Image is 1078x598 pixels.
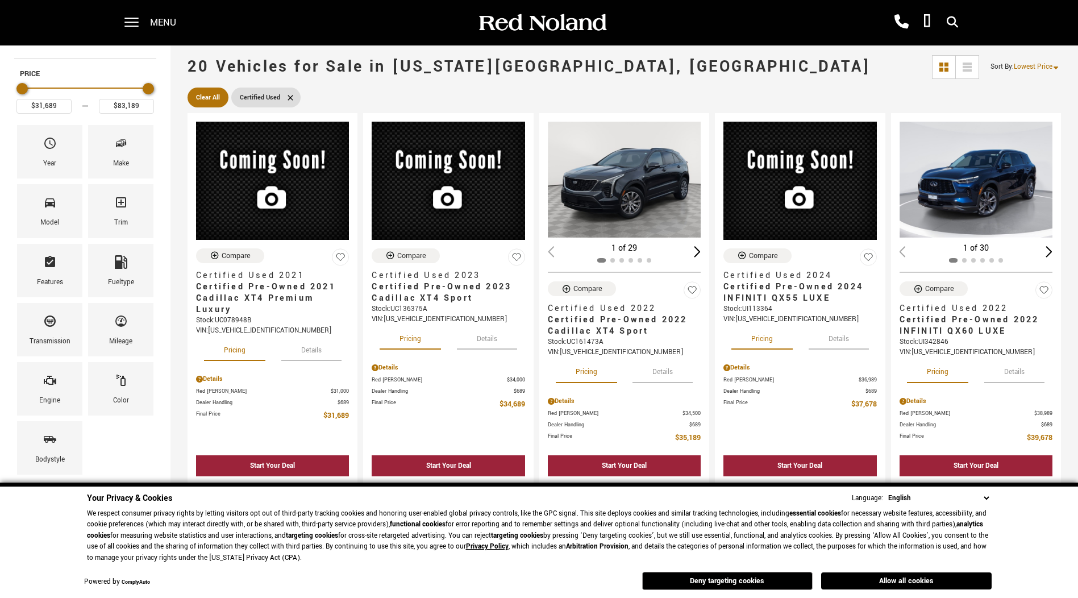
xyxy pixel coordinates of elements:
div: Start Your Deal [250,461,295,471]
div: BodystyleBodystyle [17,421,82,475]
input: Maximum [99,99,154,114]
img: 2024 INFINITI QX55 LUXE [723,122,876,240]
div: FeaturesFeatures [17,244,82,297]
span: Certified Used 2024 [723,270,868,281]
span: Red [PERSON_NAME] [900,409,1034,418]
span: Mileage [114,312,128,335]
div: Start Your Deal [777,461,822,471]
button: Compare Vehicle [372,248,440,263]
div: Color [113,394,129,407]
a: Red [PERSON_NAME] $38,989 [900,409,1052,418]
div: YearYear [17,125,82,178]
button: details tab [632,358,693,383]
img: 2021 Cadillac XT4 Premium Luxury [196,122,349,240]
p: We respect consumer privacy rights by letting visitors opt out of third-party tracking cookies an... [87,508,992,564]
div: Pricing Details - Certified Pre-Owned 2022 Cadillac XT4 Sport AWD [548,396,701,406]
button: pricing tab [204,336,265,361]
div: TransmissionTransmission [17,303,82,356]
div: Compare [573,284,602,294]
span: Red [PERSON_NAME] [372,376,506,384]
button: pricing tab [380,325,441,350]
div: Make [113,157,129,170]
div: Pricing Details - Certified Pre-Owned 2023 Cadillac XT4 Sport AWD [372,363,525,373]
a: Certified Used 2022Certified Pre-Owned 2022 INFINITI QX60 LUXE [900,303,1052,337]
div: Start Your Deal [602,461,647,471]
button: details tab [457,325,517,350]
span: $38,989 [1034,409,1052,418]
span: Transmission [43,312,57,335]
a: Certified Used 2022Certified Pre-Owned 2022 Cadillac XT4 Sport [548,303,701,337]
h5: Price [20,69,151,79]
a: Red [PERSON_NAME] $34,500 [548,409,701,418]
strong: targeting cookies [286,531,338,541]
span: $39,678 [1027,432,1052,444]
div: Engine [39,394,60,407]
div: Mileage [109,335,132,348]
div: Language: [852,495,883,502]
a: Dealer Handling $689 [723,387,876,396]
span: Fueltype [114,252,128,276]
button: Compare Vehicle [196,248,264,263]
span: Your Privacy & Cookies [87,492,172,504]
span: Certified Used 2021 [196,270,340,281]
div: Next slide [694,246,701,257]
a: Dealer Handling $689 [372,387,525,396]
button: Save Vehicle [684,281,701,304]
span: Red [PERSON_NAME] [196,387,331,396]
div: MileageMileage [88,303,153,356]
a: Final Price $39,678 [900,432,1052,444]
span: $37,678 [851,398,877,410]
span: Final Price [196,410,323,422]
span: $689 [338,398,349,407]
div: Start Your Deal [196,455,349,476]
div: undefined - Certified Pre-Owned 2021 Cadillac XT4 Premium Luxury AWD [196,479,349,500]
span: $34,689 [500,398,525,410]
button: Compare Vehicle [900,281,968,296]
button: Save Vehicle [508,248,525,271]
div: Trim [114,217,128,229]
span: Trim [114,193,128,217]
a: Red [PERSON_NAME] $34,000 [372,376,525,384]
a: Final Price $37,678 [723,398,876,410]
span: Certified Pre-Owned 2022 Cadillac XT4 Sport [548,314,692,337]
span: Certified Used 2023 [372,270,516,281]
a: Certified Used 2024Certified Pre-Owned 2024 INFINITI QX55 LUXE [723,270,876,304]
span: $689 [689,421,701,429]
div: Fueltype [108,276,134,289]
span: Certified Pre-Owned 2021 Cadillac XT4 Premium Luxury [196,281,340,315]
div: VIN: [US_VEHICLE_IDENTIFICATION_NUMBER] [723,314,876,325]
div: 1 / 2 [900,122,1054,238]
span: Model [43,193,57,217]
button: details tab [984,358,1044,383]
a: Dealer Handling $689 [900,421,1052,429]
button: Save Vehicle [332,248,349,271]
span: Certified Pre-Owned 2024 INFINITI QX55 LUXE [723,281,868,304]
span: Final Price [372,398,499,410]
a: ComplyAuto [122,579,150,586]
span: $35,189 [675,432,701,444]
span: Clear All [196,90,220,105]
span: $34,000 [507,376,525,384]
button: details tab [281,336,342,361]
div: Transmission [30,335,70,348]
span: Sort By : [990,62,1014,72]
a: Final Price $31,689 [196,410,349,422]
div: Compare [397,251,426,261]
span: $689 [865,387,877,396]
button: Save Vehicle [860,248,877,271]
span: Certified Pre-Owned 2023 Cadillac XT4 Sport [372,281,516,304]
span: Certified Used 2022 [548,303,692,314]
div: Minimum Price [16,83,28,94]
a: Dealer Handling $689 [196,398,349,407]
a: Final Price $34,689 [372,398,525,410]
span: Make [114,134,128,157]
a: Privacy Policy [466,542,509,551]
div: undefined - Certified Pre-Owned 2024 INFINITI QX55 LUXE With Navigation & AWD [723,479,876,500]
div: Pricing Details - Certified Pre-Owned 2024 INFINITI QX55 LUXE With Navigation & AWD [723,363,876,373]
div: Model [40,217,59,229]
div: Start Your Deal [426,461,471,471]
span: Features [43,252,57,276]
span: Final Price [723,398,851,410]
div: FueltypeFueltype [88,244,153,297]
div: 1 of 30 [900,242,1052,255]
